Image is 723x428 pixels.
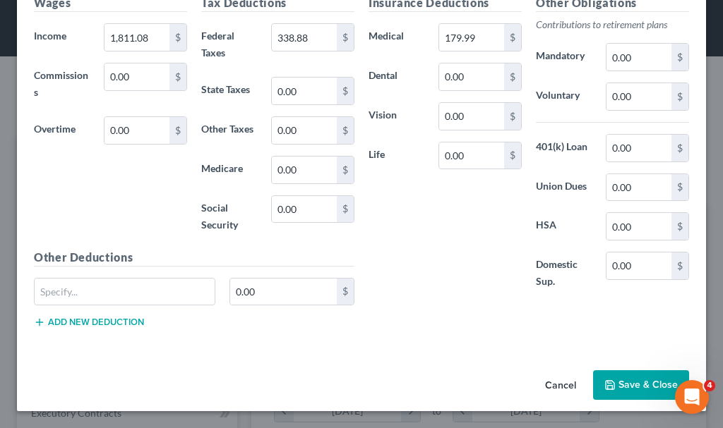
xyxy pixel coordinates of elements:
input: 0.00 [607,174,671,201]
div: $ [337,196,354,223]
input: 0.00 [607,44,671,71]
div: $ [671,213,688,240]
input: 0.00 [272,78,337,104]
input: 0.00 [272,24,337,51]
input: 0.00 [607,213,671,240]
label: Voluntary [529,82,599,111]
input: 0.00 [439,24,504,51]
label: Federal Taxes [194,23,264,66]
div: $ [504,142,521,169]
label: Overtime [27,116,97,145]
div: $ [337,24,354,51]
input: Specify... [35,279,215,305]
label: Vision [361,102,431,130]
button: Cancel [534,372,587,400]
div: $ [504,24,521,51]
input: 0.00 [607,83,671,110]
input: 0.00 [439,63,504,90]
div: $ [337,279,354,305]
input: 0.00 [607,135,671,161]
input: 0.00 [230,279,337,305]
label: 401(k) Loan [529,134,599,162]
div: $ [169,63,186,90]
div: $ [671,174,688,201]
p: Contributions to retirement plans [536,18,689,32]
div: $ [671,44,688,71]
div: $ [337,78,354,104]
label: Medical [361,23,431,51]
input: 0.00 [272,117,337,144]
div: $ [671,83,688,110]
label: Other Taxes [194,116,264,145]
div: $ [504,103,521,130]
div: $ [337,157,354,183]
label: Union Dues [529,173,599,202]
label: Commissions [27,63,97,105]
label: State Taxes [194,77,264,105]
div: $ [671,252,688,279]
input: 0.00 [439,103,504,130]
div: $ [337,117,354,144]
iframe: Intercom live chat [675,380,709,414]
div: $ [169,24,186,51]
span: 4 [704,380,715,391]
label: Domestic Sup. [529,252,599,294]
input: 0.00 [104,24,169,51]
span: Income [34,30,66,42]
input: 0.00 [439,142,504,169]
input: 0.00 [607,252,671,279]
button: Add new deduction [34,317,144,328]
label: Dental [361,63,431,91]
div: $ [671,135,688,161]
input: 0.00 [104,63,169,90]
input: 0.00 [272,196,337,223]
div: $ [504,63,521,90]
div: $ [169,117,186,144]
label: Social Security [194,195,264,238]
button: Save & Close [593,370,689,400]
label: HSA [529,212,599,240]
label: Life [361,142,431,170]
input: 0.00 [104,117,169,144]
h5: Other Deductions [34,249,354,267]
input: 0.00 [272,157,337,183]
label: Mandatory [529,43,599,71]
label: Medicare [194,156,264,184]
